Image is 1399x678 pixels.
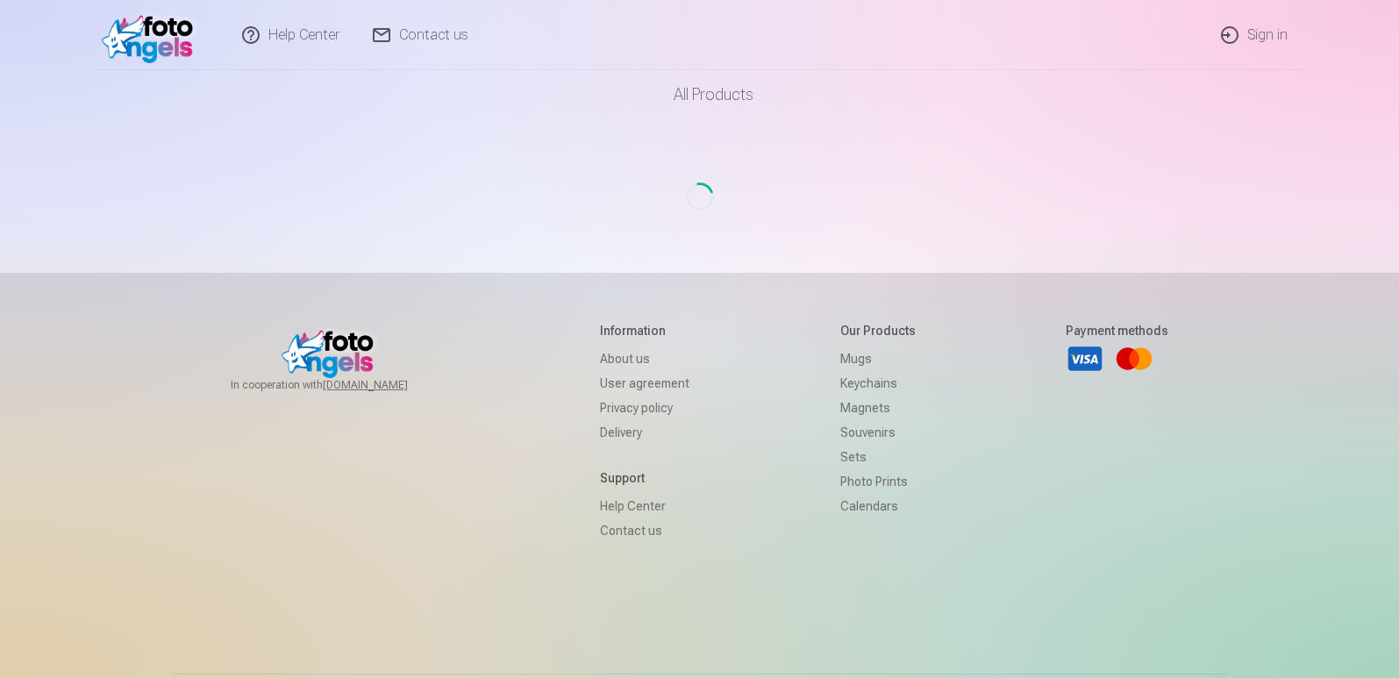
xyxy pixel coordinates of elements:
[840,322,916,339] h5: Our products
[102,7,203,63] img: /v1
[323,378,450,392] a: [DOMAIN_NAME]
[840,420,916,445] a: Souvenirs
[840,346,916,371] a: Mugs
[840,371,916,396] a: Keychains
[600,420,689,445] a: Delivery
[1066,339,1104,378] a: Visa
[600,396,689,420] a: Privacy policy
[600,469,689,487] h5: Support
[840,494,916,518] a: Calendars
[840,396,916,420] a: Magnets
[600,494,689,518] a: Help Center
[625,70,774,119] a: All products
[600,371,689,396] a: User agreement
[840,445,916,469] a: Sets
[1066,322,1168,339] h5: Payment methods
[600,346,689,371] a: About us
[840,469,916,494] a: Photo prints
[600,518,689,543] a: Contact us
[600,322,689,339] h5: Information
[1115,339,1153,378] a: Mastercard
[231,378,450,392] span: In cooperation with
